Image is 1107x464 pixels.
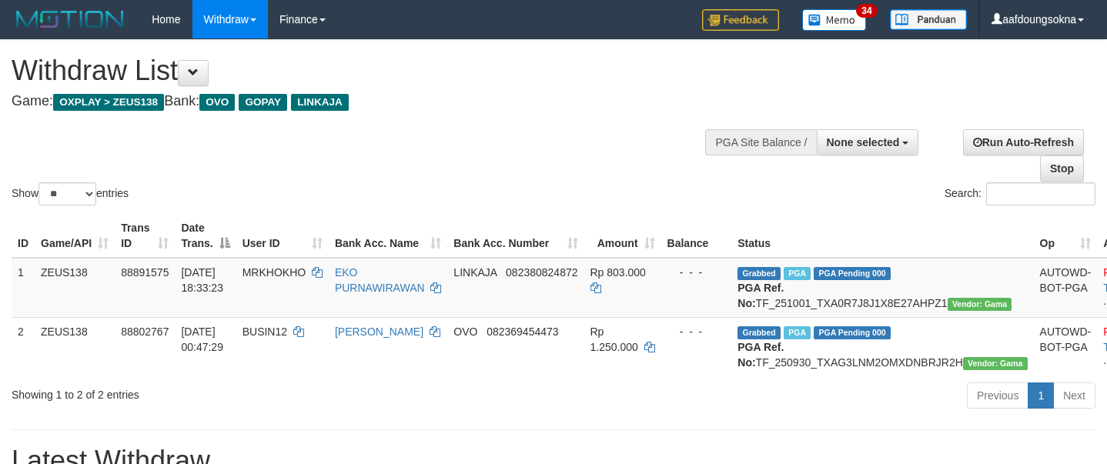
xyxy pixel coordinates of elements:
[667,324,726,339] div: - - -
[291,94,349,111] span: LINKAJA
[121,325,169,338] span: 88802767
[242,325,287,338] span: BUSIN12
[199,94,235,111] span: OVO
[590,325,638,353] span: Rp 1.250.000
[963,357,1028,370] span: Vendor URL: https://trx31.1velocity.biz
[239,94,287,111] span: GOPAY
[731,317,1033,376] td: TF_250930_TXAG3LNM2OMXDNBRJR2H
[121,266,169,279] span: 88891575
[667,265,726,280] div: - - -
[784,267,811,280] span: Marked by aafpengsreynich
[1040,155,1084,182] a: Stop
[115,214,175,258] th: Trans ID: activate to sort column ascending
[705,129,816,155] div: PGA Site Balance /
[986,182,1095,205] input: Search:
[453,325,477,338] span: OVO
[506,266,577,279] span: Copy 082380824872 to clipboard
[963,129,1084,155] a: Run Auto-Refresh
[12,381,450,402] div: Showing 1 to 2 of 2 entries
[890,9,967,30] img: panduan.png
[453,266,497,279] span: LINKAJA
[1034,317,1098,376] td: AUTOWD-BOT-PGA
[335,325,423,338] a: [PERSON_NAME]
[967,382,1028,409] a: Previous
[817,129,919,155] button: None selected
[1034,214,1098,258] th: Op: activate to sort column ascending
[737,267,781,280] span: Grabbed
[1028,382,1054,409] a: 1
[661,214,732,258] th: Balance
[737,326,781,339] span: Grabbed
[335,266,425,294] a: EKO PURNAWIRAWAN
[702,9,779,31] img: Feedback.jpg
[12,55,723,86] h1: Withdraw List
[12,182,129,205] label: Show entries
[856,4,877,18] span: 34
[948,298,1012,311] span: Vendor URL: https://trx31.1velocity.biz
[12,94,723,109] h4: Game: Bank:
[584,214,661,258] th: Amount: activate to sort column ascending
[1034,258,1098,318] td: AUTOWD-BOT-PGA
[590,266,646,279] span: Rp 803.000
[945,182,1095,205] label: Search:
[12,317,35,376] td: 2
[731,214,1033,258] th: Status
[12,214,35,258] th: ID
[38,182,96,205] select: Showentries
[53,94,164,111] span: OXPLAY > ZEUS138
[487,325,558,338] span: Copy 082369454473 to clipboard
[12,8,129,31] img: MOTION_logo.png
[827,136,900,149] span: None selected
[242,266,306,279] span: MRKHOKHO
[35,258,115,318] td: ZEUS138
[802,9,867,31] img: Button%20Memo.svg
[731,258,1033,318] td: TF_251001_TXA0R7J8J1X8E27AHPZ1
[12,258,35,318] td: 1
[447,214,584,258] th: Bank Acc. Number: activate to sort column ascending
[236,214,329,258] th: User ID: activate to sort column ascending
[329,214,447,258] th: Bank Acc. Name: activate to sort column ascending
[181,266,223,294] span: [DATE] 18:33:23
[737,282,784,309] b: PGA Ref. No:
[814,267,891,280] span: PGA Pending
[814,326,891,339] span: PGA Pending
[784,326,811,339] span: Marked by aafsreyleap
[35,214,115,258] th: Game/API: activate to sort column ascending
[1053,382,1095,409] a: Next
[737,341,784,369] b: PGA Ref. No:
[35,317,115,376] td: ZEUS138
[175,214,236,258] th: Date Trans.: activate to sort column descending
[181,325,223,353] span: [DATE] 00:47:29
